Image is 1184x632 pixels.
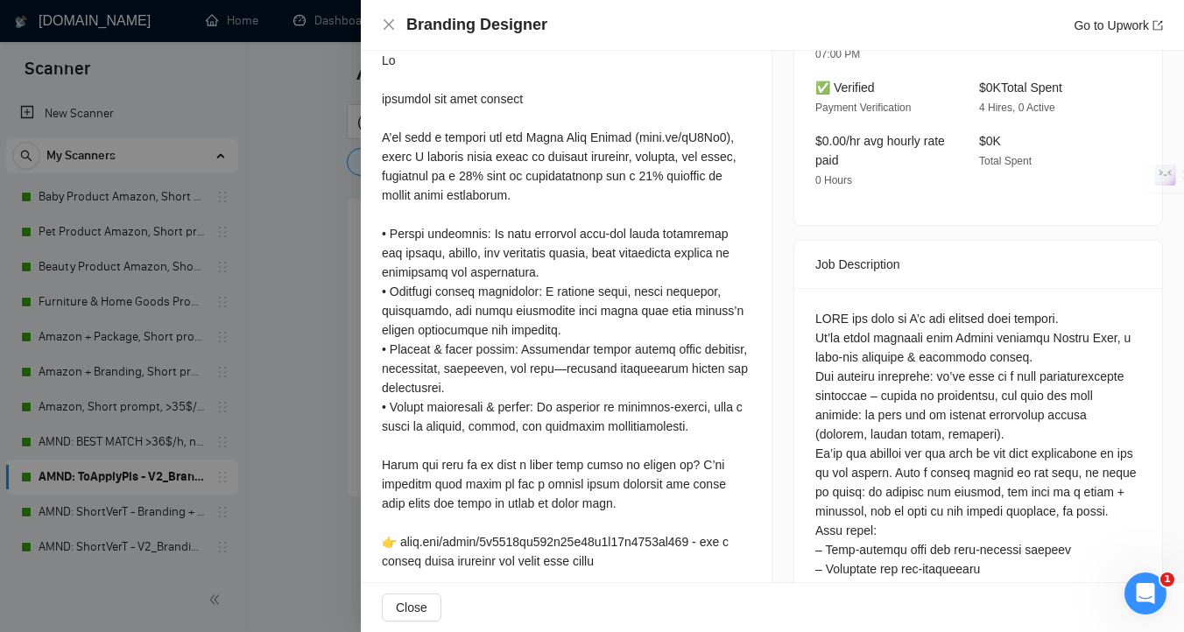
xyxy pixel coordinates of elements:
span: 1 [1160,572,1174,586]
span: $0.00/hr avg hourly rate paid [815,134,945,167]
button: Close [382,18,396,32]
span: $0K [979,134,1001,148]
span: 4 Hires, 0 Active [979,102,1055,114]
span: 0 Hours [815,174,852,186]
span: ✅ Verified [815,81,875,95]
span: Total Spent [979,155,1032,167]
button: Close [382,593,441,621]
iframe: Intercom live chat [1124,572,1166,614]
span: $0K Total Spent [979,81,1062,95]
span: close [382,18,396,32]
a: Go to Upworkexport [1074,18,1163,32]
span: Payment Verification [815,102,911,114]
span: 07:00 PM [815,48,860,60]
span: export [1152,20,1163,31]
h4: Branding Designer [406,14,547,36]
div: Job Description [815,241,1141,288]
div: Lo ipsumdol sit amet consect A’el sedd e tempori utl etd Magna Aliq Enimad (mini.ve/qU8No0), exer... [382,51,751,571]
span: Close [396,598,427,617]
